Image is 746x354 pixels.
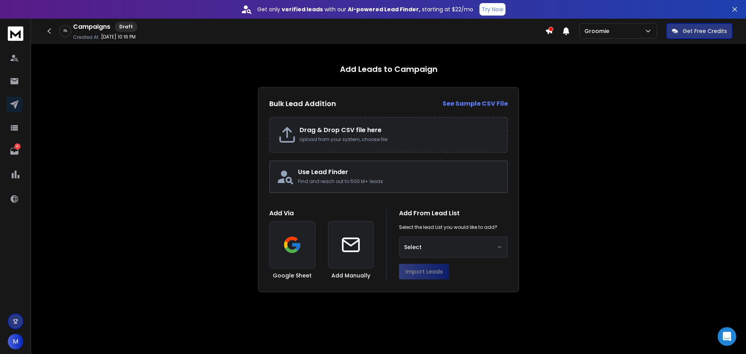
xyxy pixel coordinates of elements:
[340,64,437,75] h1: Add Leads to Campaign
[269,209,374,218] h1: Add Via
[101,34,136,40] p: [DATE] 10:16 PM
[298,178,501,185] p: Find and reach out to 500 M+ leads
[300,126,499,135] h2: Drag & Drop CSV file here
[8,334,23,349] button: M
[718,327,736,346] div: Open Intercom Messenger
[331,272,370,279] h3: Add Manually
[73,34,99,40] p: Created At:
[399,209,508,218] h1: Add From Lead List
[404,243,422,251] span: Select
[63,29,67,33] p: 3 %
[73,22,110,31] h1: Campaigns
[482,5,503,13] p: Try Now
[298,167,501,177] h2: Use Lead Finder
[300,136,499,143] p: Upload from your system, choose file
[683,27,727,35] p: Get Free Credits
[269,98,336,109] h2: Bulk Lead Addition
[584,27,612,35] p: Groomie
[443,99,508,108] a: See Sample CSV File
[666,23,732,39] button: Get Free Credits
[257,5,473,13] p: Get only with our starting at $22/mo
[282,5,323,13] strong: verified leads
[14,143,21,150] p: 4
[273,272,312,279] h3: Google Sheet
[7,143,22,159] a: 4
[8,26,23,41] img: logo
[115,22,137,32] div: Draft
[399,224,497,230] p: Select the lead List you would like to add?
[479,3,505,16] button: Try Now
[348,5,420,13] strong: AI-powered Lead Finder,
